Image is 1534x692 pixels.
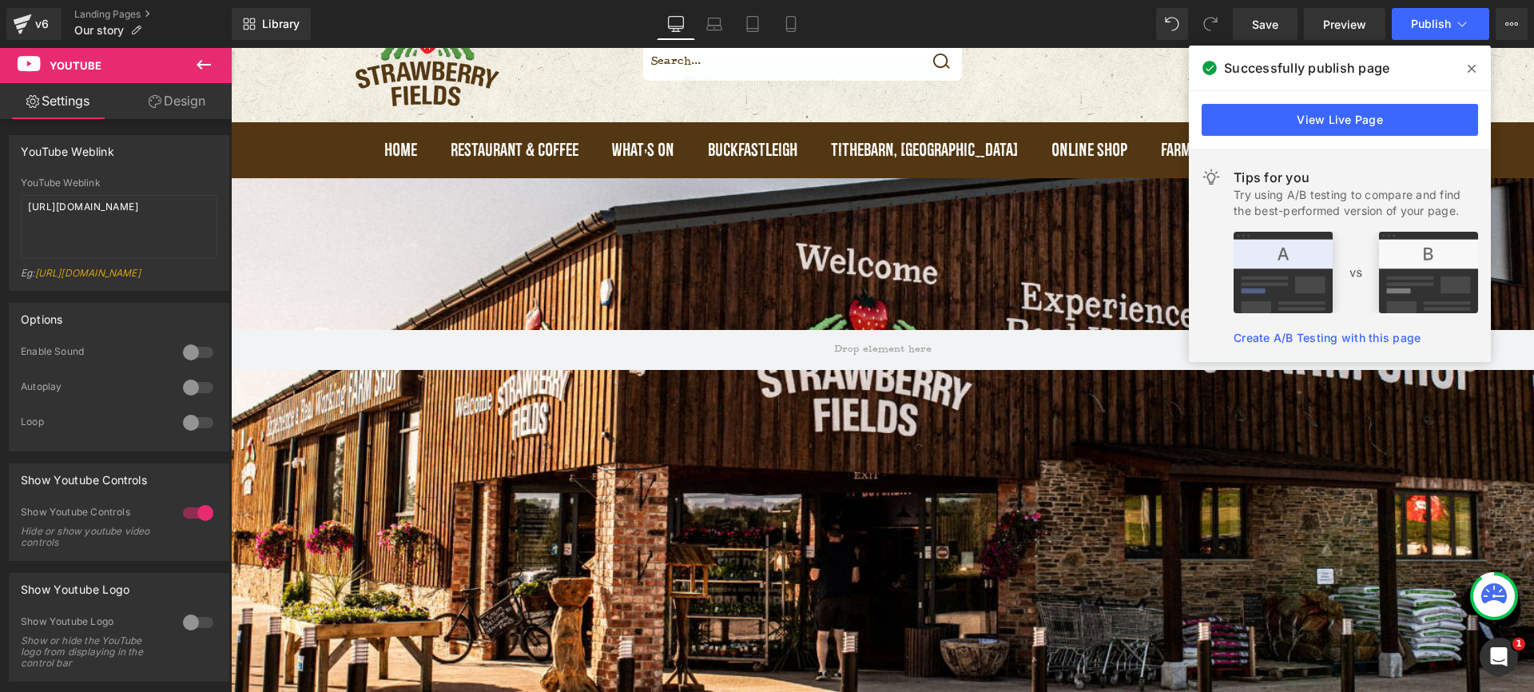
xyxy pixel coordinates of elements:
div: Tips for you [1234,168,1478,187]
a: [URL][DOMAIN_NAME] [35,267,141,279]
div: Eg: [21,267,217,290]
div: Show Youtube Controls [21,464,147,487]
a: Desktop [657,8,695,40]
div: YouTube Weblink [21,177,217,189]
div: v6 [32,14,52,34]
div: Show Youtube Logo [21,615,167,632]
a: View Live Page [1202,104,1478,136]
div: Show or hide the YouTube logo from displaying in the control bar [21,635,165,669]
a: Tablet [733,8,772,40]
a: ABOUTABOUT [1027,92,1065,112]
a: RESTAURANT & COFFEE [220,92,348,112]
a: FARM SHOPFARM SHOP [930,92,994,112]
div: Options [21,304,62,326]
button: Publish [1392,8,1489,40]
img: light.svg [1202,168,1221,187]
div: Autoplay [21,380,167,397]
a: Design [119,83,235,119]
span: Publish [1411,18,1451,30]
div: Hide or show youtube video controls [21,526,165,548]
a: BUCKFASTLEIGHBUCKFASTLEIGH [477,92,566,112]
a: CONTACTCONTACT [1099,92,1150,112]
div: Show Youtube Controls [21,506,167,523]
span: 1 [1512,638,1525,650]
div: Enable Sound [21,345,167,362]
img: tip.png [1234,232,1478,313]
button: Undo [1156,8,1188,40]
a: Landing Pages [74,8,232,21]
a: New Library [232,8,311,40]
span: Save [1252,16,1278,33]
span: Our story [74,24,124,37]
a: TITHEBARN, [GEOGRAPHIC_DATA]TITHEBARN, [GEOGRAPHIC_DATA] [600,92,787,112]
a: v6 [6,8,62,40]
a: Preview [1304,8,1385,40]
a: Create A/B Testing with this page [1234,331,1421,344]
span: Data published Successfully. [705,74,856,91]
div: Try using A/B testing to compare and find the best-performed version of your page. [1234,187,1478,219]
button: More [1496,8,1528,40]
a: Mobile [772,8,810,40]
iframe: Intercom live chat [1480,638,1518,676]
span: Successfully publish page [1224,58,1389,78]
span: Youtube [50,59,101,72]
span: Preview [1323,16,1366,33]
a: Open cart [1158,3,1179,22]
div: YouTube Weblink [21,136,114,158]
div: Show Youtube Logo [21,574,129,596]
div: Loop [21,416,167,432]
a: HOMEHOME [153,92,186,112]
span: Library [262,17,300,31]
button: Redo [1194,8,1226,40]
a: ONLINE SHOPONLINE SHOP [821,92,896,112]
a: WHAT'S ON [381,92,443,112]
a: Laptop [695,8,733,40]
